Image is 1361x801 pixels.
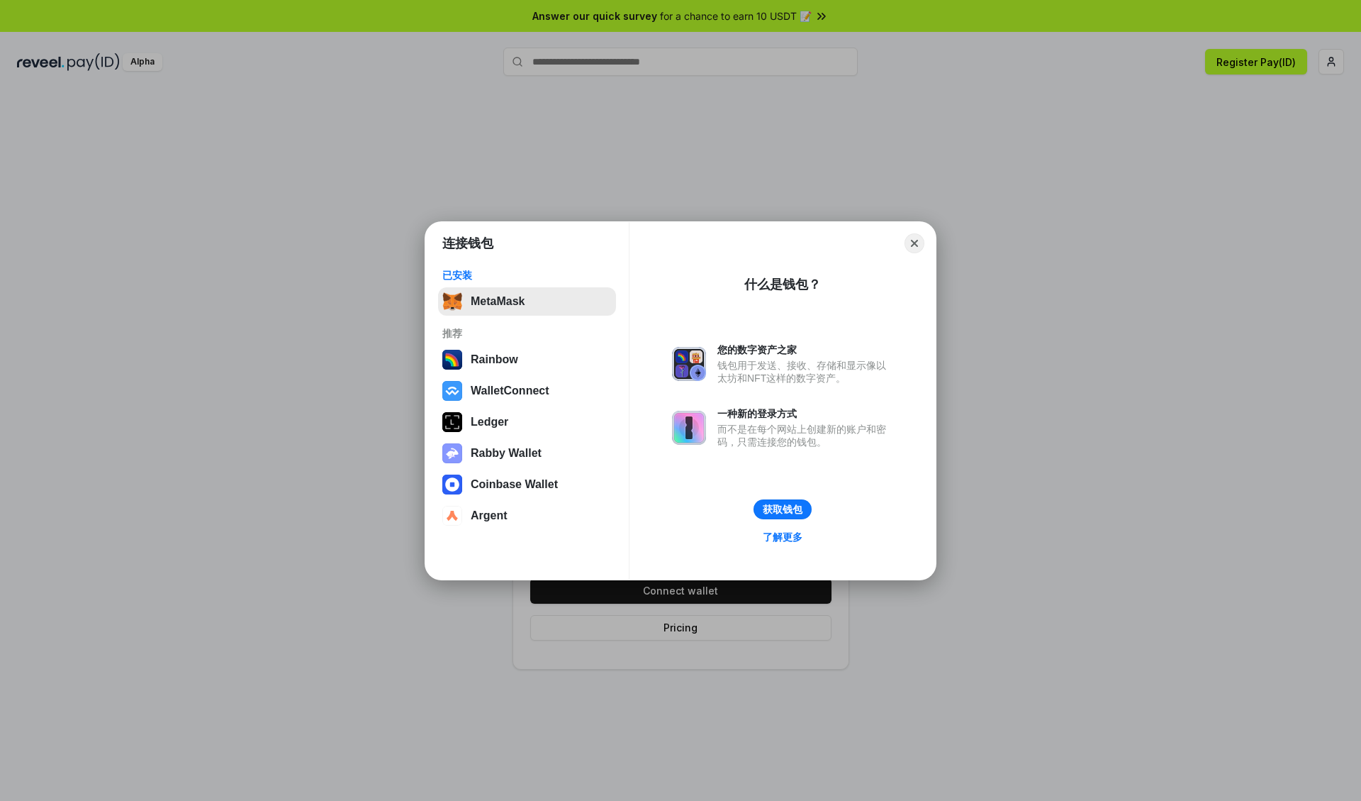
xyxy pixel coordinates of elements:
[471,295,525,308] div: MetaMask
[438,377,616,405] button: WalletConnect
[744,276,821,293] div: 什么是钱包？
[717,423,893,448] div: 而不是在每个网站上创建新的账户和密码，只需连接您的钱包。
[471,416,508,429] div: Ledger
[763,531,802,543] div: 了解更多
[442,475,462,495] img: svg+xml,%3Csvg%20width%3D%2228%22%20height%3D%2228%22%20viewBox%3D%220%200%2028%2028%22%20fill%3D...
[438,470,616,499] button: Coinbase Wallet
[471,509,508,522] div: Argent
[717,343,893,356] div: 您的数字资产之家
[672,347,706,381] img: svg+xml,%3Csvg%20xmlns%3D%22http%3A%2F%2Fwww.w3.org%2F2000%2Fsvg%22%20fill%3D%22none%22%20viewBox...
[471,385,549,397] div: WalletConnect
[442,506,462,526] img: svg+xml,%3Csvg%20width%3D%2228%22%20height%3D%2228%22%20viewBox%3D%220%200%2028%2028%22%20fill%3D...
[442,350,462,370] img: svg+xml,%3Csvg%20width%3D%22120%22%20height%3D%22120%22%20viewBox%3D%220%200%20120%20120%22%20fil...
[442,327,612,340] div: 推荐
[442,412,462,432] img: svg+xml,%3Csvg%20xmlns%3D%22http%3A%2F%2Fwww.w3.org%2F2000%2Fsvg%22%20width%3D%2228%22%20height%3...
[672,411,706,445] img: svg+xml,%3Csvg%20xmlns%3D%22http%3A%2F%2Fwww.w3.org%2F2000%2Fsvg%22%20fill%3D%22none%22%20viewBox...
[442,235,493,252] h1: 连接钱包
[717,407,893,420] div: 一种新的登录方式
[442,269,612,282] div: 已安装
[442,443,462,463] img: svg+xml,%3Csvg%20xmlns%3D%22http%3A%2F%2Fwww.w3.org%2F2000%2Fsvg%22%20fill%3D%22none%22%20viewBox...
[763,503,802,516] div: 获取钱包
[438,439,616,468] button: Rabby Wallet
[471,353,518,366] div: Rainbow
[438,408,616,436] button: Ledger
[438,346,616,374] button: Rainbow
[471,478,558,491] div: Coinbase Wallet
[442,292,462,311] img: svg+xml,%3Csvg%20fill%3D%22none%22%20height%3D%2233%22%20viewBox%3D%220%200%2035%2033%22%20width%...
[438,287,616,316] button: MetaMask
[754,528,811,546] a: 了解更多
[717,359,893,385] div: 钱包用于发送、接收、存储和显示像以太坊和NFT这样的数字资产。
[438,502,616,530] button: Argent
[471,447,542,460] div: Rabby Wallet
[754,499,812,519] button: 获取钱包
[904,233,924,253] button: Close
[442,381,462,401] img: svg+xml,%3Csvg%20width%3D%2228%22%20height%3D%2228%22%20viewBox%3D%220%200%2028%2028%22%20fill%3D...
